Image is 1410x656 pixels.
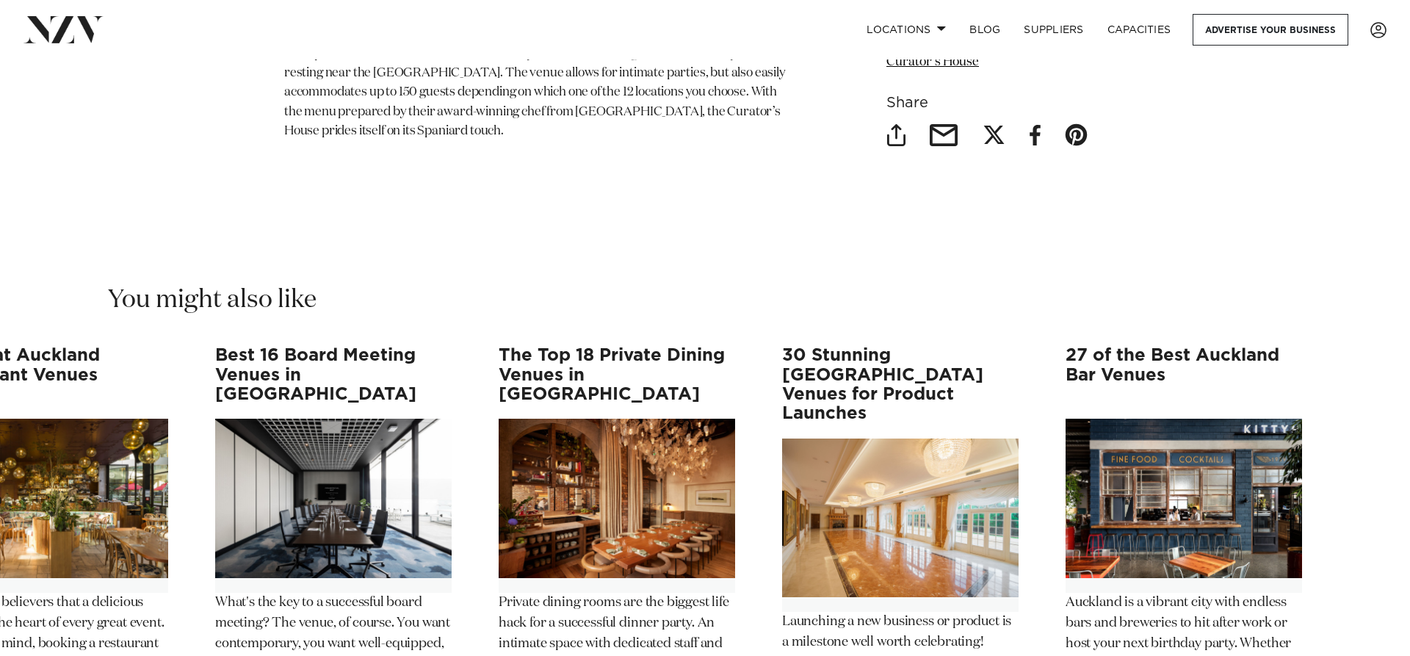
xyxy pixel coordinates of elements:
a: Locations [855,14,958,46]
a: BLOG [958,14,1012,46]
h2: You might also like [108,284,317,317]
img: Best 16 Board Meeting Venues in Auckland [215,419,452,577]
img: 30 Stunning Auckland Venues for Product Launches [782,439,1019,597]
h3: 27 of the Best Auckland Bar Venues [1066,346,1302,404]
h3: 30 Stunning [GEOGRAPHIC_DATA] Venues for Product Launches [782,346,1019,424]
img: nzv-logo.png [23,16,104,43]
p: In the midst of [GEOGRAPHIC_DATA], the Curator’s House rests with its wealth of beauty and Spanis... [284,25,787,141]
a: Curator’s House [886,56,979,68]
h3: The Top 18 Private Dining Venues in [GEOGRAPHIC_DATA] [499,346,735,404]
h3: Best 16 Board Meeting Venues in [GEOGRAPHIC_DATA] [215,346,452,404]
a: SUPPLIERS [1012,14,1095,46]
h6: Share [886,95,1126,111]
a: Capacities [1096,14,1183,46]
img: 27 of the Best Auckland Bar Venues [1066,419,1302,577]
a: Advertise your business [1193,14,1348,46]
img: The Top 18 Private Dining Venues in Auckland [499,419,735,577]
